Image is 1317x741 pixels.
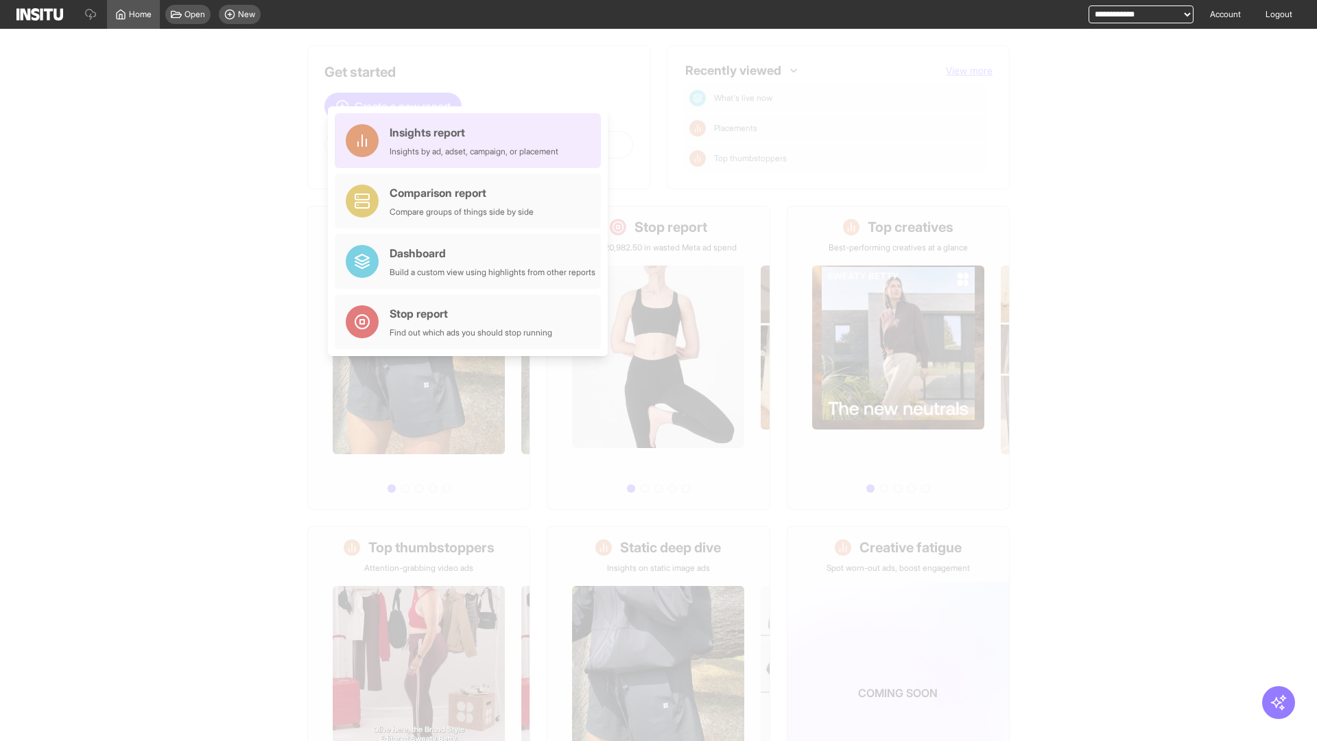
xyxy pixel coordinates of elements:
div: Find out which ads you should stop running [390,327,552,338]
div: Compare groups of things side by side [390,207,534,217]
span: Open [185,9,205,20]
img: Logo [16,8,63,21]
div: Comparison report [390,185,534,201]
div: Dashboard [390,245,595,261]
div: Insights by ad, adset, campaign, or placement [390,146,558,157]
div: Stop report [390,305,552,322]
span: Home [129,9,152,20]
div: Build a custom view using highlights from other reports [390,267,595,278]
div: Insights report [390,124,558,141]
span: New [238,9,255,20]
